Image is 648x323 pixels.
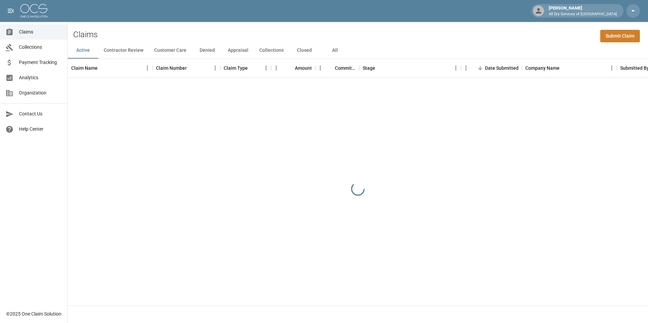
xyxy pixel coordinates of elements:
[142,63,153,73] button: Menu
[73,30,98,40] h2: Claims
[375,63,385,73] button: Sort
[335,59,356,78] div: Committed Amount
[546,5,620,17] div: [PERSON_NAME]
[315,63,325,73] button: Menu
[149,42,192,59] button: Customer Care
[261,63,271,73] button: Menu
[325,63,335,73] button: Sort
[525,59,560,78] div: Company Name
[19,74,62,81] span: Analytics
[285,63,295,73] button: Sort
[271,59,315,78] div: Amount
[222,42,254,59] button: Appraisal
[19,59,62,66] span: Payment Tracking
[19,44,62,51] span: Collections
[254,42,289,59] button: Collections
[363,59,375,78] div: Stage
[98,42,149,59] button: Contractor Review
[271,63,281,73] button: Menu
[153,59,220,78] div: Claim Number
[289,42,320,59] button: Closed
[19,110,62,117] span: Contact Us
[68,42,648,59] div: dynamic tabs
[549,12,617,17] p: All Dry Services of [GEOGRAPHIC_DATA]
[68,42,98,59] button: Active
[4,4,18,18] button: open drawer
[20,4,47,18] img: ocs-logo-white-transparent.png
[68,59,153,78] div: Claim Name
[248,63,257,73] button: Sort
[485,59,519,78] div: Date Submitted
[156,59,187,78] div: Claim Number
[187,63,196,73] button: Sort
[522,59,617,78] div: Company Name
[359,59,461,78] div: Stage
[461,59,522,78] div: Date Submitted
[600,30,640,42] a: Submit Claim
[295,59,312,78] div: Amount
[224,59,248,78] div: Claim Type
[560,63,569,73] button: Sort
[19,89,62,96] span: Organization
[220,59,271,78] div: Claim Type
[192,42,222,59] button: Denied
[71,59,98,78] div: Claim Name
[98,63,107,73] button: Sort
[320,42,350,59] button: All
[6,310,61,317] div: © 2025 One Claim Solution
[607,63,617,73] button: Menu
[210,63,220,73] button: Menu
[19,28,62,36] span: Claims
[315,59,359,78] div: Committed Amount
[451,63,461,73] button: Menu
[461,63,471,73] button: Menu
[475,63,485,73] button: Sort
[19,126,62,133] span: Help Center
